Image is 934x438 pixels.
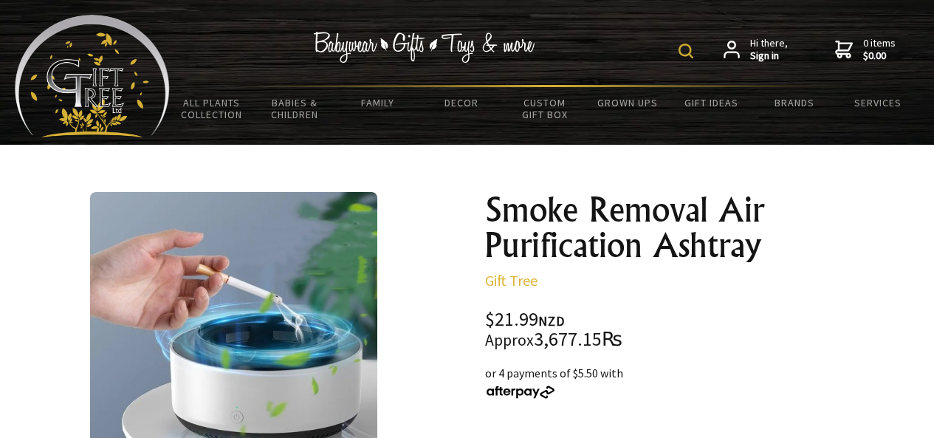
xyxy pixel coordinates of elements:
[314,32,535,63] img: Babywear - Gifts - Toys & more
[485,192,916,263] h1: Smoke Removal Air Purification Ashtray
[253,87,337,130] a: Babies & Children
[863,49,896,63] strong: $0.00
[485,271,538,290] a: Gift Tree
[586,87,670,118] a: Grown Ups
[15,15,170,137] img: Babyware - Gifts - Toys and more...
[485,364,916,400] div: or 4 payments of $5.50 with
[419,87,503,118] a: Decor
[724,37,788,63] a: Hi there,Sign in
[503,87,586,130] a: Custom Gift Box
[752,87,836,118] a: Brands
[836,87,919,118] a: Services
[170,87,253,130] a: All Plants Collection
[538,312,565,329] span: NZD
[679,44,693,58] img: product search
[835,37,896,63] a: 0 items$0.00
[863,36,896,63] span: 0 items
[485,330,534,350] small: Approx
[485,310,916,349] div: $21.99 3,677.15₨
[750,49,788,63] strong: Sign in
[670,87,753,118] a: Gift Ideas
[485,386,556,399] img: Afterpay
[337,87,420,118] a: Family
[750,37,788,63] span: Hi there,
